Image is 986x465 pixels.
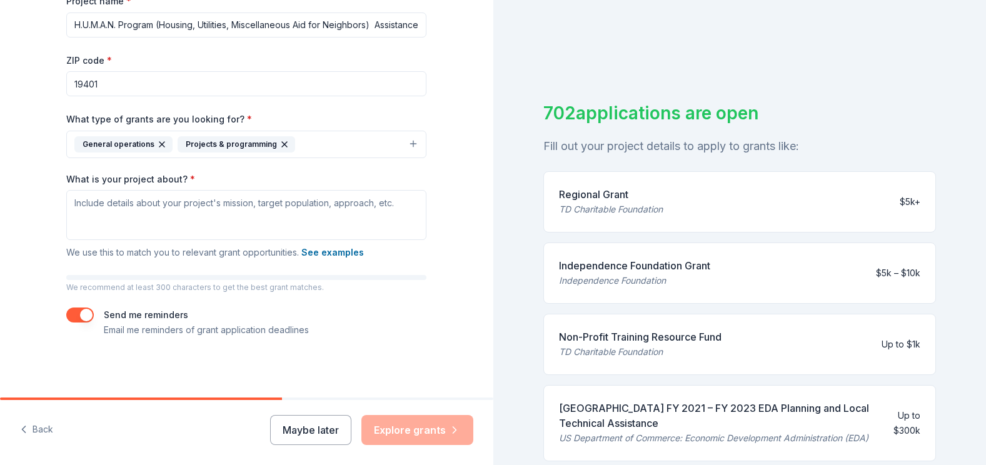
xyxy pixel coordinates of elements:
[543,136,937,156] div: Fill out your project details to apply to grants like:
[66,113,252,126] label: What type of grants are you looking for?
[559,344,722,359] div: TD Charitable Foundation
[20,417,53,443] button: Back
[882,337,920,352] div: Up to $1k
[74,136,173,152] div: General operations
[876,266,920,281] div: $5k – $10k
[66,247,364,257] span: We use this to match you to relevant grant opportunities.
[559,401,872,431] div: [GEOGRAPHIC_DATA] FY 2021 – FY 2023 EDA Planning and Local Technical Assistance
[559,258,710,273] div: Independence Foundation Grant
[559,273,710,288] div: Independence Foundation
[104,309,188,320] label: Send me reminders
[66,173,195,186] label: What is your project about?
[66,71,426,96] input: 12345 (U.S. only)
[66,54,112,67] label: ZIP code
[559,187,663,202] div: Regional Grant
[543,100,937,126] div: 702 applications are open
[559,329,722,344] div: Non-Profit Training Resource Fund
[301,245,364,260] button: See examples
[66,12,426,37] input: After school program
[66,282,426,292] p: We recommend at least 300 characters to get the best grant matches.
[900,194,920,209] div: $5k+
[270,415,351,445] button: Maybe later
[104,322,309,337] p: Email me reminders of grant application deadlines
[559,431,872,446] div: US Department of Commerce: Economic Development Administration (EDA)
[178,136,295,152] div: Projects & programming
[66,131,426,158] button: General operationsProjects & programming
[881,408,920,438] div: Up to $300k
[559,202,663,217] div: TD Charitable Foundation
